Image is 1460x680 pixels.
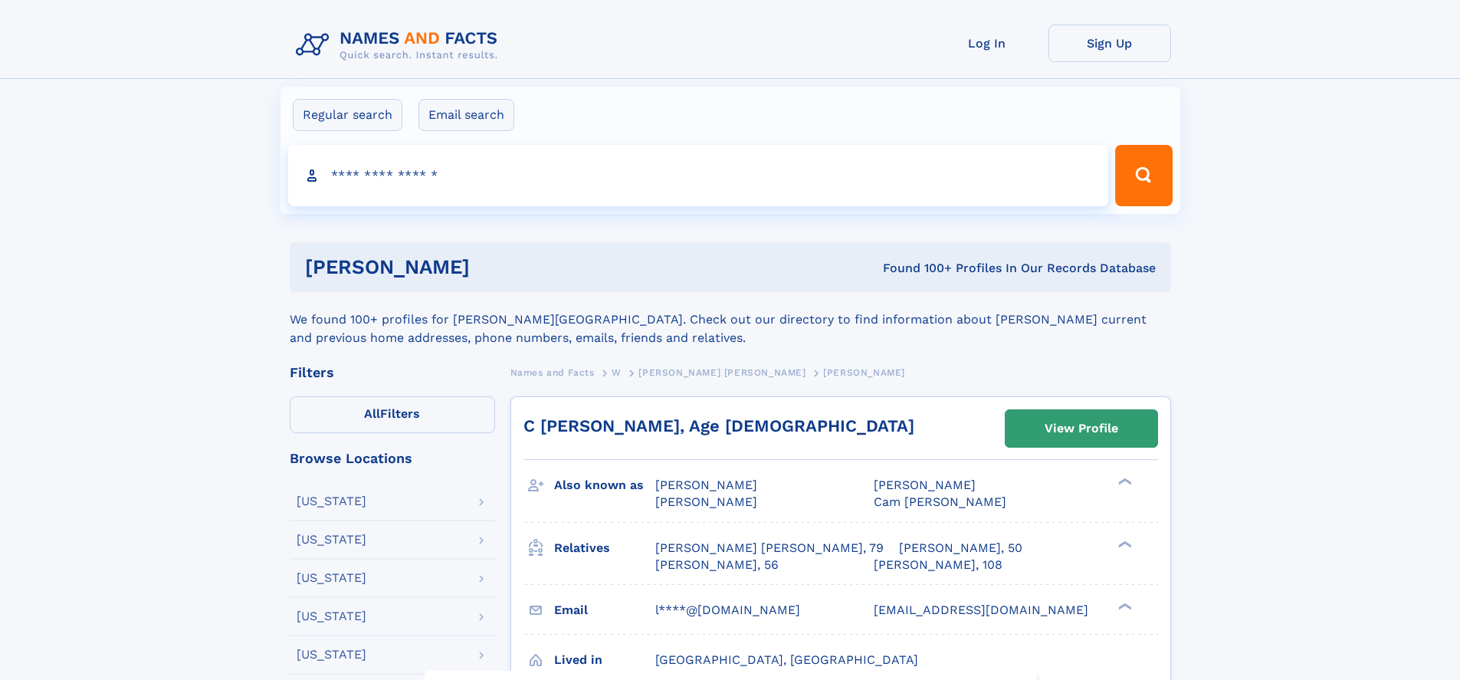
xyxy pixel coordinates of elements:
[823,367,905,378] span: [PERSON_NAME]
[290,396,495,433] label: Filters
[638,367,805,378] span: [PERSON_NAME] [PERSON_NAME]
[655,478,757,492] span: [PERSON_NAME]
[554,647,655,673] h3: Lived in
[290,366,495,379] div: Filters
[364,406,380,421] span: All
[510,363,595,382] a: Names and Facts
[297,610,366,623] div: [US_STATE]
[638,363,805,382] a: [PERSON_NAME] [PERSON_NAME]
[874,557,1002,573] a: [PERSON_NAME], 108
[554,535,655,561] h3: Relatives
[655,652,918,667] span: [GEOGRAPHIC_DATA], [GEOGRAPHIC_DATA]
[874,494,1006,509] span: Cam [PERSON_NAME]
[926,25,1048,62] a: Log In
[676,260,1156,277] div: Found 100+ Profiles In Our Records Database
[297,572,366,584] div: [US_STATE]
[1048,25,1171,62] a: Sign Up
[1115,145,1172,206] button: Search Button
[1114,477,1133,487] div: ❯
[874,478,976,492] span: [PERSON_NAME]
[1114,539,1133,549] div: ❯
[655,540,884,557] a: [PERSON_NAME] [PERSON_NAME], 79
[418,99,514,131] label: Email search
[288,145,1109,206] input: search input
[293,99,402,131] label: Regular search
[554,472,655,498] h3: Also known as
[305,258,677,277] h1: [PERSON_NAME]
[874,603,1088,617] span: [EMAIL_ADDRESS][DOMAIN_NAME]
[297,534,366,546] div: [US_STATE]
[290,292,1171,347] div: We found 100+ profiles for [PERSON_NAME][GEOGRAPHIC_DATA]. Check out our directory to find inform...
[523,416,914,435] a: C [PERSON_NAME], Age [DEMOGRAPHIC_DATA]
[1045,411,1118,446] div: View Profile
[297,649,366,661] div: [US_STATE]
[290,452,495,465] div: Browse Locations
[655,494,757,509] span: [PERSON_NAME]
[290,25,510,66] img: Logo Names and Facts
[655,557,779,573] a: [PERSON_NAME], 56
[612,367,622,378] span: W
[1006,410,1157,447] a: View Profile
[899,540,1022,557] a: [PERSON_NAME], 50
[554,597,655,623] h3: Email
[612,363,622,382] a: W
[297,495,366,508] div: [US_STATE]
[1114,601,1133,611] div: ❯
